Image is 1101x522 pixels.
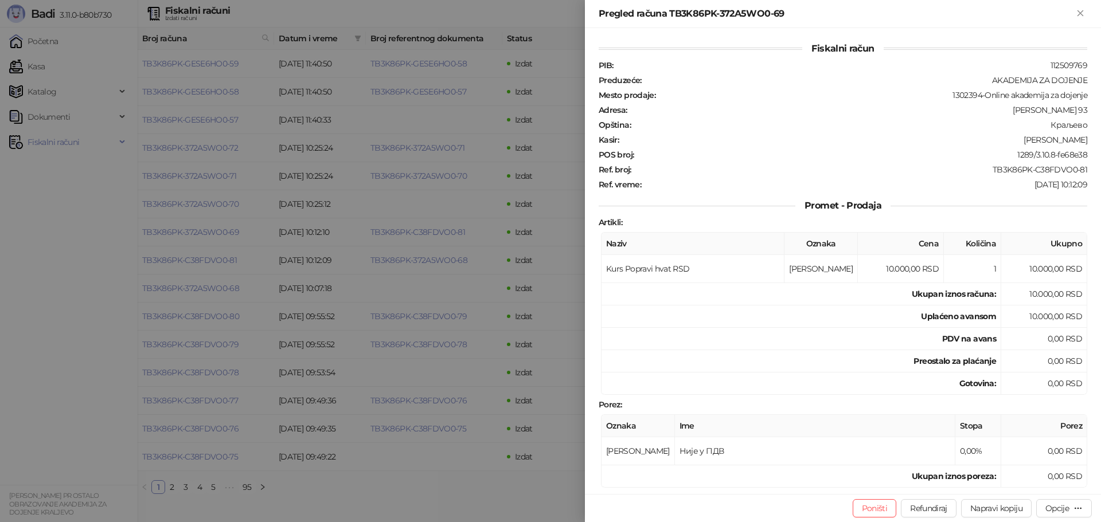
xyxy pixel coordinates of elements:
[1001,437,1087,465] td: 0,00 RSD
[599,164,631,175] strong: Ref. broj :
[802,43,883,54] span: Fiskalni račun
[599,399,622,410] strong: Porez :
[635,150,1088,160] div: 1289/3.10.8-fe68e38
[1001,328,1087,350] td: 0,00 RSD
[599,135,619,145] strong: Kasir :
[784,255,858,283] td: [PERSON_NAME]
[599,179,641,190] strong: Ref. vreme :
[1073,7,1087,21] button: Zatvori
[1001,283,1087,305] td: 10.000,00 RSD
[599,7,1073,21] div: Pregled računa TB3K86PK-372A5WO0-69
[970,503,1022,513] span: Napravi kopiju
[1045,503,1069,513] div: Opcije
[1001,415,1087,437] th: Porez
[632,120,1088,130] div: Краљево
[602,437,675,465] td: [PERSON_NAME]
[614,60,1088,70] div: 112509769
[602,233,784,255] th: Naziv
[599,150,634,160] strong: POS broj :
[602,255,784,283] td: Kurs Popravi hvat RSD
[955,437,1001,465] td: 0,00%
[912,471,996,481] strong: Ukupan iznos poreza:
[901,499,956,517] button: Refundiraj
[599,75,642,85] strong: Preduzeće :
[959,378,996,388] strong: Gotovina :
[955,415,1001,437] th: Stopa
[784,233,858,255] th: Oznaka
[628,105,1088,115] div: [PERSON_NAME] 93
[642,179,1088,190] div: [DATE] 10:12:09
[599,120,631,130] strong: Opština :
[657,90,1088,100] div: 1302394-Online akademija za dojenje
[643,75,1088,85] div: AKADEMIJA ZA DOJENJE
[1001,255,1087,283] td: 10.000,00 RSD
[599,60,613,70] strong: PIB :
[1001,350,1087,372] td: 0,00 RSD
[961,499,1032,517] button: Napravi kopiju
[942,333,996,344] strong: PDV na avans
[795,200,891,211] span: Promet - Prodaja
[620,135,1088,145] div: [PERSON_NAME]
[858,255,944,283] td: 10.000,00 RSD
[921,311,996,321] strong: Uplaćeno avansom
[602,415,675,437] th: Oznaka
[853,499,897,517] button: Poništi
[912,289,996,299] strong: Ukupan iznos računa :
[633,164,1088,175] div: TB3K86PK-C38FDVO0-81
[858,233,944,255] th: Cena
[944,233,1001,255] th: Količina
[944,255,1001,283] td: 1
[599,217,622,227] strong: Artikli :
[675,437,955,465] td: Није у ПДВ
[1001,372,1087,395] td: 0,00 RSD
[599,90,655,100] strong: Mesto prodaje :
[913,356,996,366] strong: Preostalo za plaćanje
[599,105,627,115] strong: Adresa :
[1001,465,1087,488] td: 0,00 RSD
[1001,233,1087,255] th: Ukupno
[675,415,955,437] th: Ime
[1036,499,1092,517] button: Opcije
[1001,305,1087,328] td: 10.000,00 RSD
